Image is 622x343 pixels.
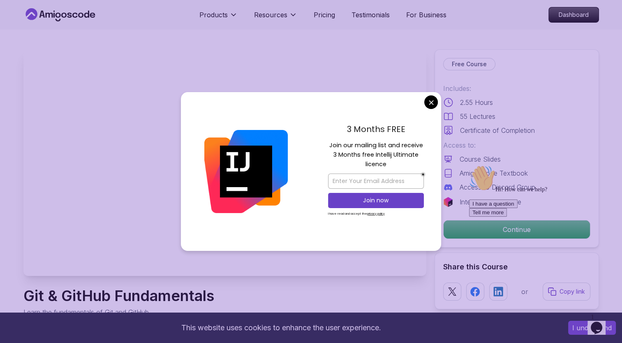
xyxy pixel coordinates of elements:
div: This website uses cookies to enhance the user experience. [6,319,556,337]
img: jetbrains logo [443,197,453,207]
p: Access to: [443,140,590,150]
p: 2.55 Hours [460,97,493,107]
p: 55 Lectures [460,111,495,121]
a: Testimonials [351,10,390,20]
p: Course Slides [460,154,501,164]
button: Resources [254,10,297,26]
button: Tell me more [3,46,41,55]
span: Hi! How can we help? [3,25,81,31]
p: Learn the fundamentals of Git and GitHub. [23,307,214,317]
button: Accept cookies [568,321,616,335]
p: IntelliJ IDEA Ultimate [460,197,521,207]
img: :wave: [3,3,30,30]
a: For Business [406,10,446,20]
img: git-github-fundamentals_thumbnail [23,49,426,276]
p: Access to Discord Group [460,182,535,192]
div: 👋Hi! How can we help?I have a questionTell me more [3,3,151,55]
p: Certificate of Completion [460,125,535,135]
p: Free Course [452,60,487,68]
button: Products [199,10,238,26]
p: Resources [254,10,287,20]
p: Includes: [443,83,590,93]
a: Pricing [314,10,335,20]
p: Continue [444,220,590,239]
button: I have a question [3,38,52,46]
iframe: chat widget [587,310,614,335]
iframe: chat widget [466,162,614,306]
h1: Git & GitHub Fundamentals [23,287,214,304]
button: Continue [443,220,590,239]
h2: Share this Course [443,261,590,273]
p: AmigosCode Textbook [460,168,528,178]
p: Dashboard [549,7,599,22]
p: Products [199,10,228,20]
a: Dashboard [548,7,599,23]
